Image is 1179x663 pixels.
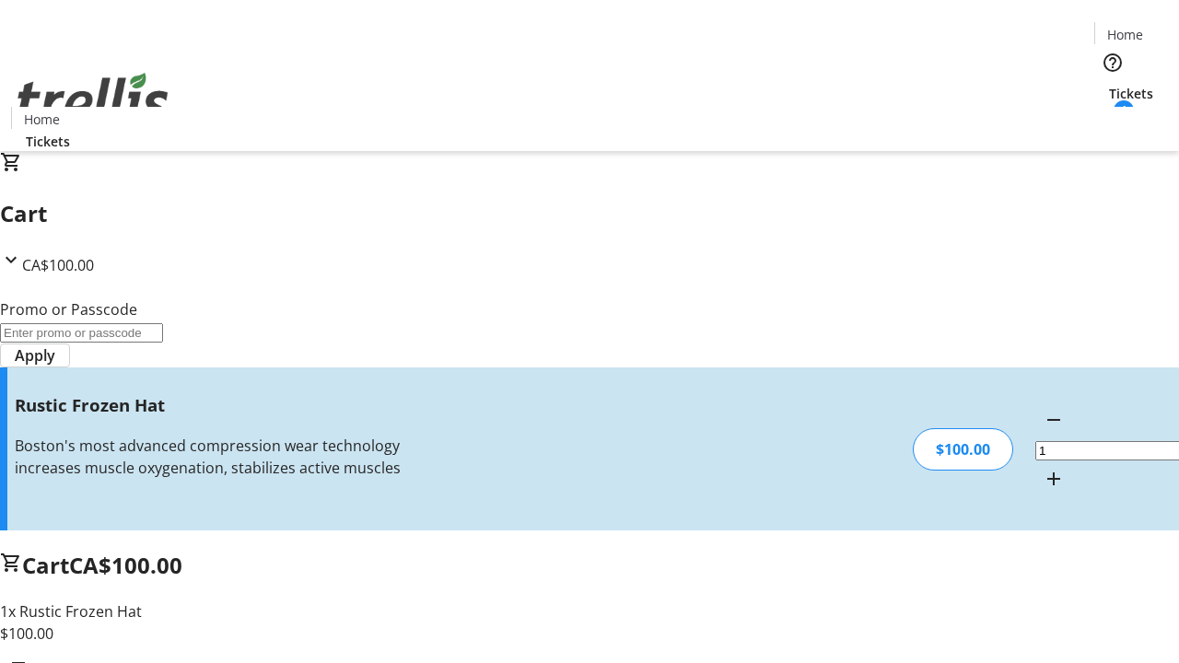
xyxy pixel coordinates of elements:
a: Home [12,110,71,129]
button: Help [1094,44,1131,81]
span: CA$100.00 [69,550,182,580]
span: Home [24,110,60,129]
span: Tickets [26,132,70,151]
button: Cart [1094,103,1131,140]
span: CA$100.00 [22,255,94,275]
img: Orient E2E Organization oLZarfd70T's Logo [11,52,175,145]
a: Tickets [11,132,85,151]
span: Home [1107,25,1143,44]
button: Increment by one [1035,460,1072,497]
span: Apply [15,344,55,366]
div: $100.00 [913,428,1013,471]
span: Tickets [1109,84,1153,103]
button: Decrement by one [1035,401,1072,438]
div: Boston's most advanced compression wear technology increases muscle oxygenation, stabilizes activ... [15,435,417,479]
a: Tickets [1094,84,1168,103]
h3: Rustic Frozen Hat [15,392,417,418]
a: Home [1095,25,1154,44]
